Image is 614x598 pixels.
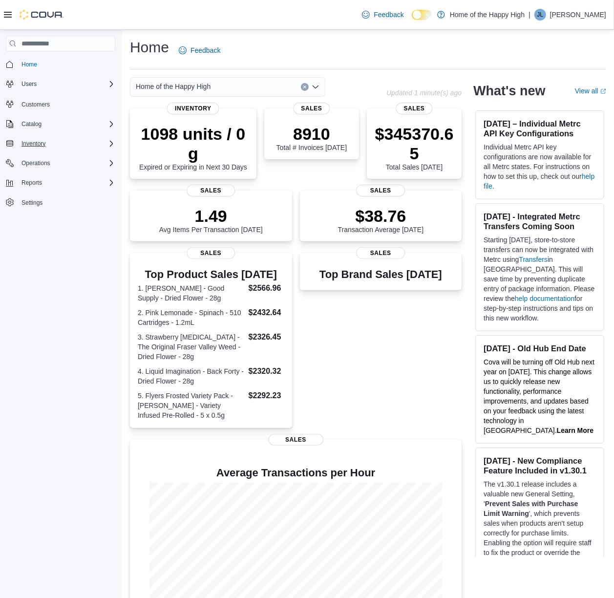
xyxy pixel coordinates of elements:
span: Home [21,61,37,68]
button: Operations [2,156,119,170]
span: Sales [396,103,433,114]
span: Reports [21,179,42,187]
span: Sales [357,185,405,196]
strong: Prevent Sales with Purchase Limit Warning [484,500,578,517]
button: Home [2,57,119,71]
span: Customers [21,101,50,108]
h1: Home [130,38,169,57]
span: Reports [18,177,115,189]
dt: 1. [PERSON_NAME] - Good Supply - Dried Flower - 28g [138,283,245,303]
dd: $2432.64 [249,307,284,319]
button: Clear input [301,83,309,91]
span: Operations [21,159,50,167]
button: Inventory [2,137,119,150]
p: 1098 units / 0 g [138,124,249,163]
span: Home [18,58,115,70]
a: Feedback [175,41,224,60]
a: Transfers [519,256,548,263]
span: Settings [18,196,115,209]
div: Jesse Losee [534,9,546,21]
button: Users [2,77,119,91]
span: Customers [18,98,115,110]
div: Expired or Expiring in Next 30 Days [138,124,249,171]
a: Home [18,59,41,70]
h3: [DATE] - Old Hub End Date [484,343,596,353]
span: Sales [294,103,330,114]
button: Open list of options [312,83,319,91]
a: Feedback [358,5,407,24]
h3: [DATE] – Individual Metrc API Key Configurations [484,119,596,138]
span: Cova will be turning off Old Hub next year on [DATE]. This change allows us to quickly release ne... [484,358,594,434]
span: Sales [187,247,235,259]
a: Learn More [557,427,593,434]
p: 1.49 [159,206,263,226]
dt: 2. Pink Lemonade - Spinach - 510 Cartridges - 1.2mL [138,308,245,327]
h3: Top Brand Sales [DATE] [319,269,442,280]
span: Inventory [21,140,45,148]
button: Reports [2,176,119,190]
svg: External link [600,88,606,94]
button: Catalog [18,118,45,130]
dt: 4. Liquid Imagination - Back Forty - Dried Flower - 28g [138,366,245,386]
a: help documentation [515,295,574,302]
span: Home of the Happy High [136,81,211,92]
button: Customers [2,97,119,111]
div: Total Sales [DATE] [375,124,454,171]
span: Users [21,80,37,88]
span: Inventory [167,103,219,114]
dd: $2320.32 [249,365,284,377]
button: Reports [18,177,46,189]
button: Settings [2,195,119,210]
a: help file [484,172,594,190]
span: Catalog [18,118,115,130]
p: Starting [DATE], store-to-store transfers can now be integrated with Metrc using in [GEOGRAPHIC_D... [484,235,596,323]
dt: 5. Flyers Frosted Variety Pack - [PERSON_NAME] - Variety Infused Pre-Rolled - 5 x 0.5g [138,391,245,420]
nav: Complex example [6,53,115,235]
span: Settings [21,199,42,207]
a: View allExternal link [575,87,606,95]
h3: Top Product Sales [DATE] [138,269,284,280]
a: Settings [18,197,46,209]
p: Home of the Happy High [450,9,525,21]
button: Catalog [2,117,119,131]
div: Total # Invoices [DATE] [276,124,347,151]
p: Individual Metrc API key configurations are now available for all Metrc states. For instructions ... [484,142,596,191]
p: The v1.30.1 release includes a valuable new General Setting, ' ', which prevents sales when produ... [484,479,596,577]
div: Avg Items Per Transaction [DATE] [159,206,263,234]
span: Feedback [374,10,403,20]
dd: $2292.23 [249,390,284,402]
span: JL [537,9,544,21]
input: Dark Mode [412,10,432,20]
h2: What's new [473,83,545,99]
button: Inventory [18,138,49,149]
dd: $2326.45 [249,331,284,343]
p: | [529,9,530,21]
span: Operations [18,157,115,169]
h3: [DATE] - New Compliance Feature Included in v1.30.1 [484,456,596,475]
h4: Average Transactions per Hour [138,467,454,479]
span: Users [18,78,115,90]
span: Catalog [21,120,42,128]
button: Operations [18,157,54,169]
span: Sales [269,434,323,446]
h3: [DATE] - Integrated Metrc Transfers Coming Soon [484,212,596,231]
div: Transaction Average [DATE] [338,206,424,234]
p: $345370.65 [375,124,454,163]
dd: $2566.96 [249,282,284,294]
p: Updated 1 minute(s) ago [386,89,462,97]
span: Sales [357,247,405,259]
span: Sales [187,185,235,196]
p: 8910 [276,124,347,144]
p: $38.76 [338,206,424,226]
span: Feedback [191,45,220,55]
button: Users [18,78,41,90]
span: Inventory [18,138,115,149]
a: Customers [18,99,54,110]
dt: 3. Strawberry [MEDICAL_DATA] - The Original Fraser Valley Weed - Dried Flower - 28g [138,332,245,362]
img: Cova [20,10,64,20]
p: [PERSON_NAME] [550,9,606,21]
